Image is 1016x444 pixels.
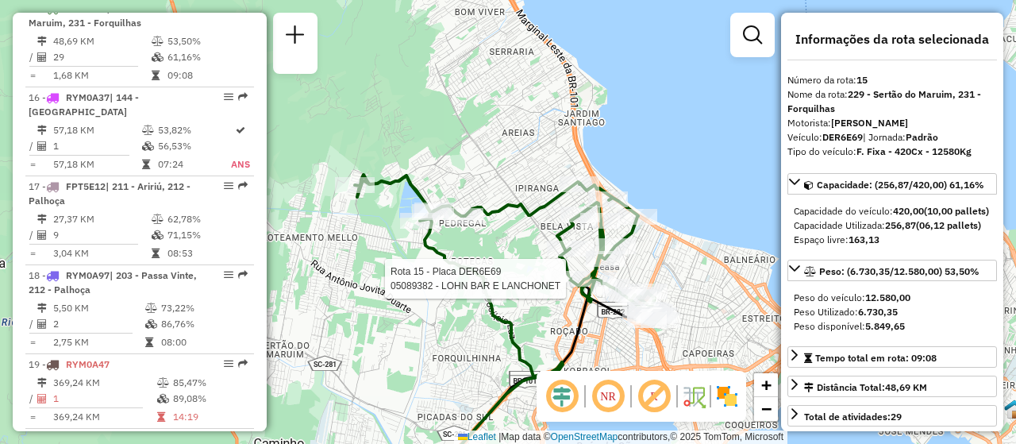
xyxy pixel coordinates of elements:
span: | 211 - Aririú, 212 - Palhoça [29,180,190,207]
div: Peso: (6.730,35/12.580,00) 53,50% [787,284,997,340]
strong: (06,12 pallets) [916,219,981,231]
span: 48,69 KM [885,381,927,393]
div: Veículo: [787,130,997,145]
td: 73,22% [160,300,247,316]
em: Opções [224,270,233,280]
em: Rota exportada [238,270,248,280]
i: % de utilização do peso [152,214,164,224]
a: Zoom in [754,373,778,397]
td: / [29,391,37,407]
td: 89,08% [172,391,248,407]
div: Tipo do veículo: [787,145,997,159]
span: 17 - [29,180,190,207]
strong: 256,87 [885,219,916,231]
td: 369,24 KM [52,409,156,425]
span: − [761,399,772,419]
td: 9 [52,227,151,243]
span: RYM0A37 [66,91,110,103]
td: 3,04 KM [52,245,151,261]
i: Distância Total [37,37,47,46]
div: Capacidade Utilizada: [794,218,991,233]
a: Peso: (6.730,35/12.580,00) 53,50% [787,260,997,281]
em: Rota exportada [238,181,248,191]
i: Tempo total em rota [152,249,160,258]
a: Zoom out [754,397,778,421]
img: Exibir/Ocultar setores [714,384,740,409]
span: | Jornada: [863,131,938,143]
a: Capacidade: (256,87/420,00) 61,16% [787,173,997,195]
i: Tempo total em rota [142,160,150,169]
i: % de utilização da cubagem [145,319,157,329]
div: Espaço livre: [794,233,991,247]
td: 56,53% [157,138,230,154]
td: = [29,156,37,172]
td: / [29,227,37,243]
a: Tempo total em rota: 09:08 [787,346,997,368]
em: Rota exportada [238,359,248,369]
i: % de utilização do peso [152,37,164,46]
i: Total de Atividades [37,141,47,151]
i: Total de Atividades [37,230,47,240]
a: Exibir filtros [737,19,768,51]
span: 19 - [29,358,110,370]
strong: 5.849,65 [865,320,905,332]
div: Peso Utilizado: [794,305,991,319]
strong: 163,13 [849,234,879,245]
span: Ocultar NR [589,377,627,415]
h4: Informações da rota selecionada [787,32,997,47]
a: Leaflet [458,431,496,442]
div: Motorista: [787,116,997,130]
strong: DER6E69 [822,131,863,143]
i: Total de Atividades [37,52,47,62]
td: 14:19 [172,409,248,425]
strong: 29 [891,411,902,423]
span: | [498,431,501,442]
div: Map data © contributors,© 2025 TomTom, Microsoft [454,430,787,444]
td: = [29,68,37,83]
span: | 203 - Passa Vinte, 212 - Palhoça [29,269,197,295]
strong: 6.730,35 [858,306,898,318]
div: Capacidade do veículo: [794,204,991,218]
span: 15 - [29,2,181,29]
i: Distância Total [37,303,47,313]
td: = [29,409,37,425]
i: Distância Total [37,378,47,388]
td: / [29,138,37,154]
strong: 420,00 [893,205,924,217]
strong: 15 [856,74,868,86]
span: Peso: (6.730,35/12.580,00) 53,50% [819,265,979,277]
strong: 12.580,00 [865,291,910,303]
i: % de utilização da cubagem [157,394,169,403]
td: 369,24 KM [52,375,156,391]
td: 1,68 KM [52,68,151,83]
span: Peso do veículo: [794,291,910,303]
td: / [29,49,37,65]
span: DER6E69 [66,2,106,14]
span: Ocultar deslocamento [543,377,581,415]
span: Exibir rótulo [635,377,673,415]
img: Fluxo de ruas [681,384,706,409]
td: 2,75 KM [52,334,144,350]
em: Opções [224,181,233,191]
a: Nova sessão e pesquisa [279,19,311,55]
strong: 229 - Sertão do Maruim, 231 - Forquilhas [787,88,981,114]
i: Tempo total em rota [157,412,165,422]
i: Total de Atividades [37,394,47,403]
td: / [29,316,37,332]
td: 27,37 KM [52,211,151,227]
span: RYM0A47 [66,358,110,370]
a: OpenStreetMap [551,431,618,442]
span: Tempo total em rota: 09:08 [815,352,937,364]
i: Rota otimizada [236,125,245,135]
td: 09:08 [167,68,247,83]
td: 08:53 [167,245,247,261]
td: 86,76% [160,316,247,332]
div: Número da rota: [787,73,997,87]
td: = [29,334,37,350]
i: % de utilização do peso [142,125,154,135]
strong: F. Fixa - 420Cx - 12580Kg [856,145,972,157]
td: 07:24 [157,156,230,172]
td: 53,50% [167,33,247,49]
td: 53,82% [157,122,230,138]
div: Nome da rota: [787,87,997,116]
